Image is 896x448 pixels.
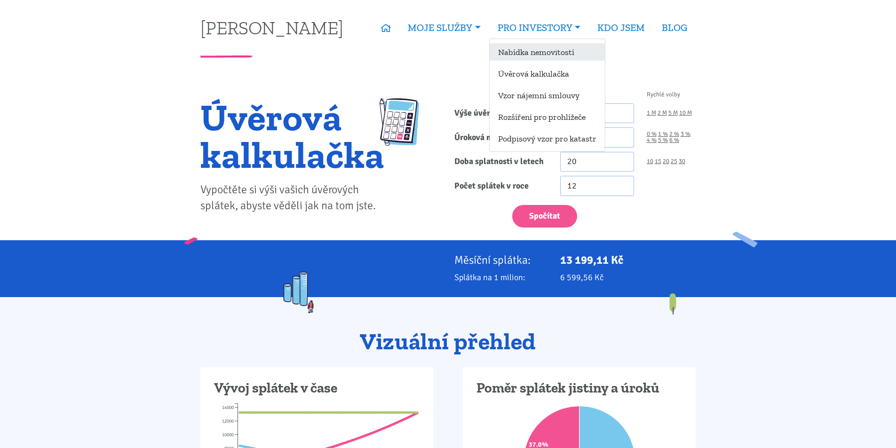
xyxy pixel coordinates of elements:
[200,329,696,354] h2: Vizuální přehled
[655,158,661,165] a: 15
[222,418,234,424] tspan: 12000
[658,110,667,116] a: 2 M
[589,17,653,39] a: KDO JSEM
[669,131,679,137] a: 2 %
[560,253,696,267] p: 13 199,11 Kč
[448,103,554,124] label: Výše úvěru
[647,131,657,137] a: 0 %
[647,110,656,116] a: 1 M
[222,432,234,438] tspan: 10000
[222,405,234,410] tspan: 14000
[490,86,605,104] a: Vzor nájemní smlouvy
[679,110,692,116] a: 10 M
[560,271,696,284] p: 6 599,56 Kč
[647,92,680,98] span: Rychlé volby
[653,17,696,39] a: BLOG
[490,43,605,61] a: Nabídka nemovitostí
[663,158,669,165] a: 20
[647,137,657,143] a: 4 %
[658,137,668,143] a: 5 %
[448,127,554,148] label: Úroková míra [%]
[490,108,605,126] a: Rozšíření pro prohlížeče
[454,271,547,284] p: Splátka na 1 milion:
[512,205,577,228] button: Spočítat
[214,379,420,397] h3: Vývoj splátek v čase
[489,17,589,39] a: PRO INVESTORY
[200,18,343,37] a: [PERSON_NAME]
[490,65,605,82] a: Úvěrová kalkulačka
[454,253,547,267] p: Měsíční splátka:
[647,158,653,165] a: 10
[679,158,685,165] a: 30
[668,110,678,116] a: 5 M
[476,379,682,397] h3: Poměr splátek jistiny a úroků
[671,158,677,165] a: 25
[399,17,489,39] a: MOJE SLUŽBY
[490,130,605,147] a: Podpisový vzor pro katastr
[448,176,554,196] label: Počet splátek v roce
[200,98,384,173] h1: Úvěrová kalkulačka
[681,131,690,137] a: 3 %
[200,182,384,214] p: Vypočtěte si výši vašich úvěrových splátek, abyste věděli jak na tom jste.
[658,131,668,137] a: 1 %
[669,137,679,143] a: 6 %
[448,152,554,172] label: Doba splatnosti v letech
